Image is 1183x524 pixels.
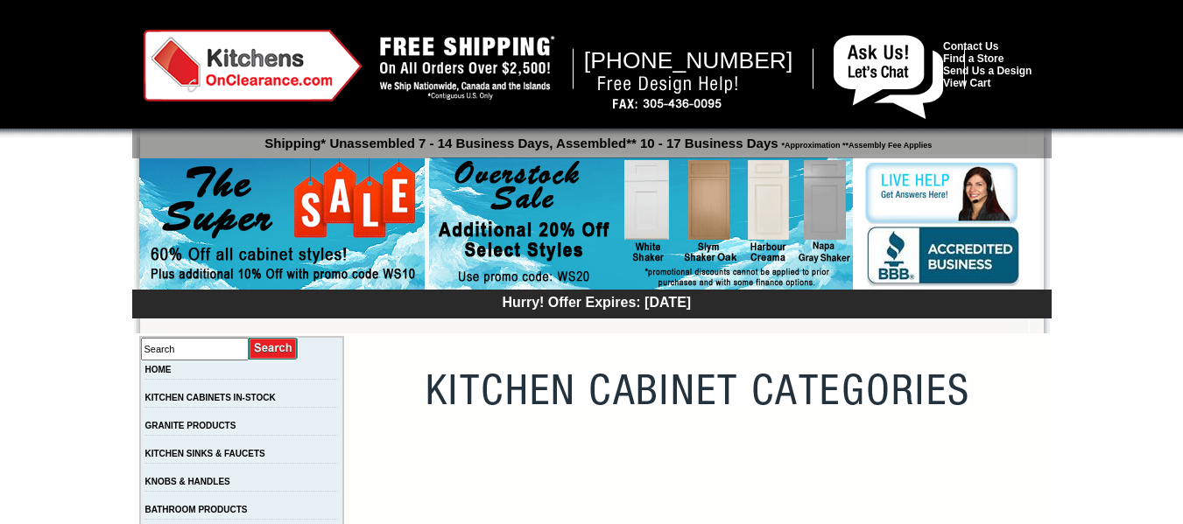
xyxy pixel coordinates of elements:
[145,449,265,458] a: KITCHEN SINKS & FAUCETS
[249,337,299,360] input: Submit
[141,128,1052,150] p: Shipping* Unassembled 7 - 14 Business Days, Assembled** 10 - 17 Business Days
[145,365,172,374] a: HOME
[584,47,793,73] span: [PHONE_NUMBER]
[145,477,230,486] a: KNOBS & HANDLES
[943,52,1003,65] a: Find a Store
[145,393,276,402] a: KITCHEN CABINETS IN-STOCK
[778,136,933,150] span: *Approximation **Assembly Fee Applies
[144,30,363,101] img: Kitchens on Clearance Logo
[141,292,1052,311] div: Hurry! Offer Expires: [DATE]
[943,77,990,89] a: View Cart
[943,65,1032,77] a: Send Us a Design
[145,421,236,430] a: GRANITE PRODUCTS
[145,505,248,514] a: BATHROOM PRODUCTS
[943,40,998,52] a: Contact Us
